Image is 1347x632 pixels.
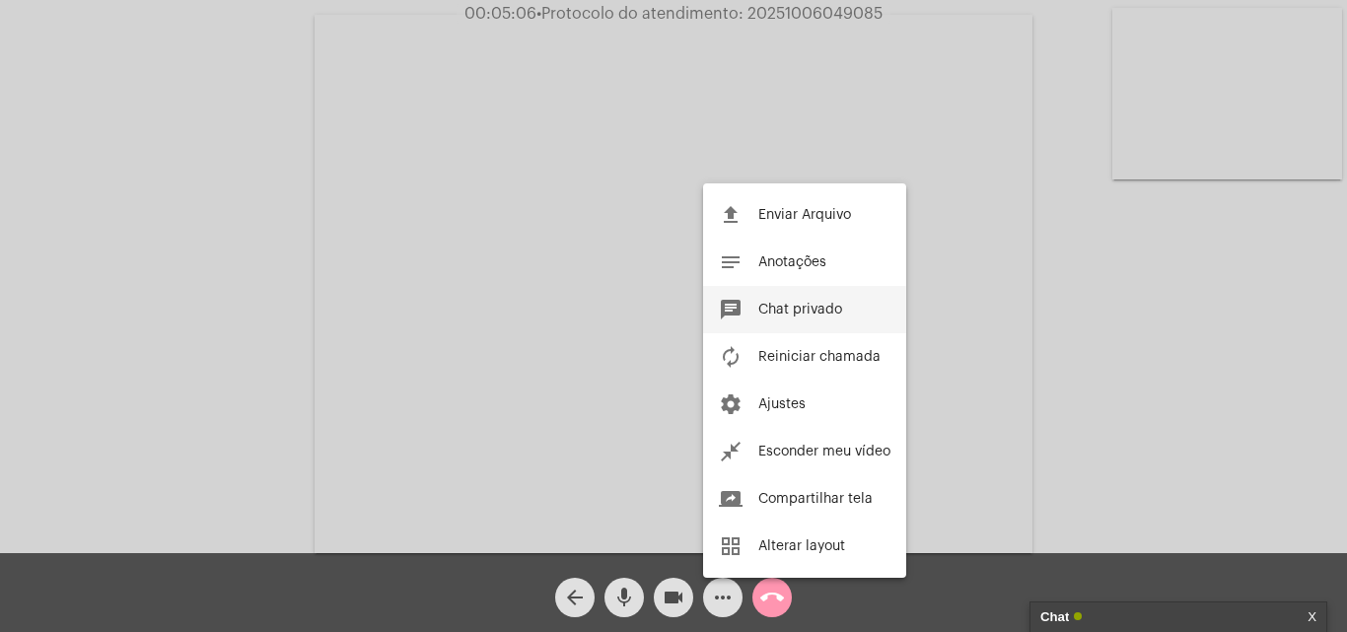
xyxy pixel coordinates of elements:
[719,487,743,511] mat-icon: screen_share
[719,203,743,227] mat-icon: file_upload
[719,250,743,274] mat-icon: notes
[719,440,743,463] mat-icon: close_fullscreen
[758,350,881,364] span: Reiniciar chamada
[719,298,743,321] mat-icon: chat
[758,303,842,316] span: Chat privado
[719,345,743,369] mat-icon: autorenew
[758,255,826,269] span: Anotações
[758,492,873,506] span: Compartilhar tela
[758,208,851,222] span: Enviar Arquivo
[758,539,845,553] span: Alterar layout
[719,392,743,416] mat-icon: settings
[758,445,890,458] span: Esconder meu vídeo
[758,397,806,411] span: Ajustes
[719,534,743,558] mat-icon: grid_view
